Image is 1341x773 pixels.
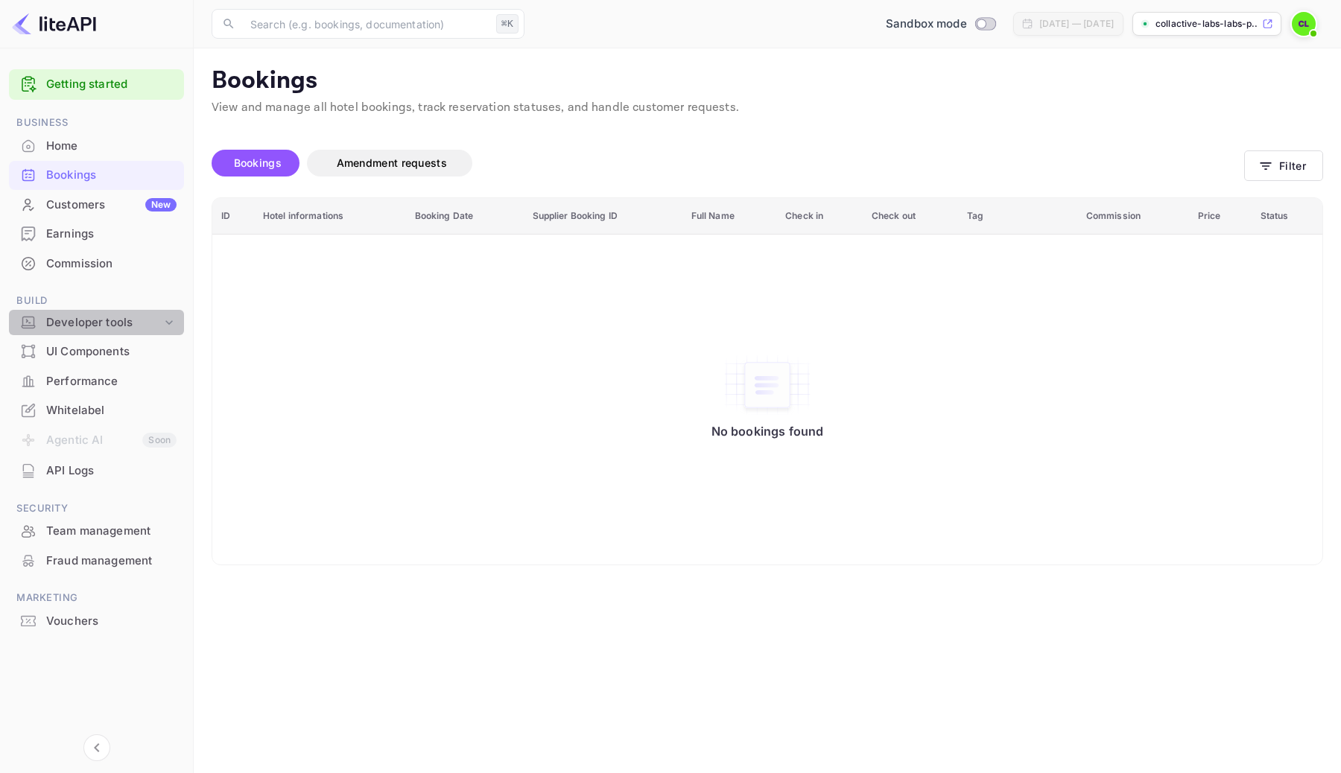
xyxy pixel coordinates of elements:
[1189,198,1252,235] th: Price
[212,66,1323,96] p: Bookings
[46,553,177,570] div: Fraud management
[863,198,958,235] th: Check out
[9,191,184,220] div: CustomersNew
[496,14,519,34] div: ⌘K
[723,354,812,416] img: No bookings found
[241,9,490,39] input: Search (e.g. bookings, documentation)
[524,198,682,235] th: Supplier Booking ID
[145,198,177,211] div: New
[9,396,184,424] a: Whitelabel
[9,367,184,396] div: Performance
[46,373,177,390] div: Performance
[212,198,254,235] th: ID
[1077,198,1189,235] th: Commission
[9,337,184,366] div: UI Components
[1292,12,1316,36] img: CollActive Labs Labs
[212,198,1322,564] table: booking table
[9,220,184,247] a: Earnings
[9,161,184,190] div: Bookings
[46,138,177,155] div: Home
[9,590,184,606] span: Marketing
[958,198,1077,235] th: Tag
[1252,198,1322,235] th: Status
[12,12,96,36] img: LiteAPI logo
[9,517,184,546] div: Team management
[234,156,282,169] span: Bookings
[9,547,184,574] a: Fraud management
[212,99,1323,117] p: View and manage all hotel bookings, track reservation statuses, and handle customer requests.
[886,16,967,33] span: Sandbox mode
[9,396,184,425] div: Whitelabel
[9,249,184,279] div: Commission
[46,523,177,540] div: Team management
[9,547,184,576] div: Fraud management
[46,314,162,331] div: Developer tools
[46,402,177,419] div: Whitelabel
[9,161,184,188] a: Bookings
[9,367,184,395] a: Performance
[9,249,184,277] a: Commission
[9,132,184,159] a: Home
[880,16,1001,33] div: Switch to Production mode
[776,198,863,235] th: Check in
[9,517,184,544] a: Team management
[46,462,177,480] div: API Logs
[9,607,184,636] div: Vouchers
[406,198,524,235] th: Booking Date
[9,191,184,218] a: CustomersNew
[254,198,406,235] th: Hotel informations
[9,337,184,365] a: UI Components
[212,150,1244,176] div: account-settings tabs
[1244,150,1323,181] button: Filter
[46,197,177,214] div: Customers
[9,220,184,249] div: Earnings
[46,226,177,243] div: Earnings
[9,293,184,309] span: Build
[682,198,777,235] th: Full Name
[83,734,110,761] button: Collapse navigation
[9,500,184,517] span: Security
[9,69,184,100] div: Getting started
[1039,17,1114,31] div: [DATE] — [DATE]
[1155,17,1259,31] p: collactive-labs-labs-p...
[46,343,177,360] div: UI Components
[711,424,824,439] p: No bookings found
[9,457,184,484] a: API Logs
[9,115,184,131] span: Business
[46,255,177,273] div: Commission
[46,167,177,184] div: Bookings
[46,76,177,93] a: Getting started
[9,607,184,634] a: Vouchers
[9,132,184,161] div: Home
[9,310,184,336] div: Developer tools
[337,156,447,169] span: Amendment requests
[46,613,177,630] div: Vouchers
[9,457,184,486] div: API Logs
